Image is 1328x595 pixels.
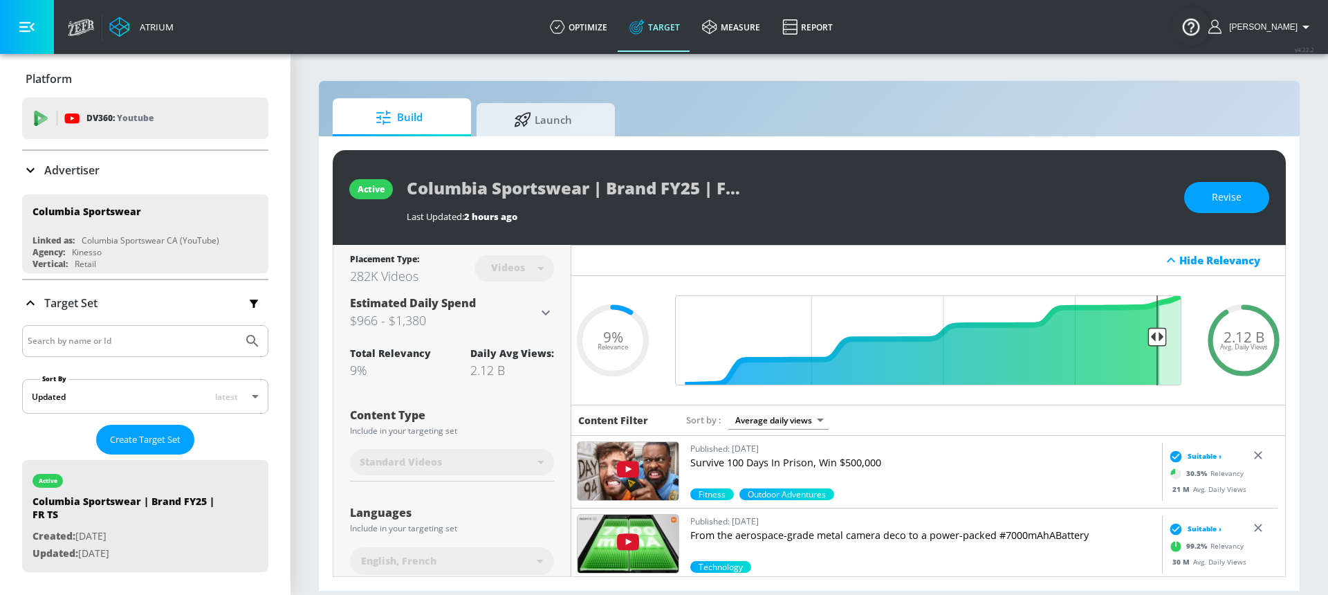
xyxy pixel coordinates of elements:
span: Suitable › [1188,524,1221,534]
span: latest [215,391,238,403]
div: Hide Relevancy [1179,253,1278,267]
span: Updated: [33,547,78,560]
button: Revise [1184,182,1269,213]
div: Kinesso [72,246,102,258]
div: Suitable › [1165,449,1221,463]
div: English, French [350,547,554,575]
div: active [358,183,385,195]
div: Vertical: [33,258,68,270]
div: Relevancy [1165,463,1244,484]
div: Relevancy [1165,535,1244,556]
p: [DATE] [33,528,226,545]
span: Technology [690,561,751,573]
p: DV360: [86,111,154,126]
span: 99.2 % [1186,541,1210,551]
span: Launch [490,103,596,136]
div: Videos [484,262,532,273]
div: Platform [22,59,268,98]
a: Published: [DATE]From the aerospace-grade metal camera deco to a power-packed #7000mAhABattery [690,514,1156,561]
div: Columbia Sportswear | Brand FY25 | FR TS [33,495,226,528]
p: Published: [DATE] [690,514,1156,529]
div: Include in your targeting set [350,524,554,533]
div: activeColumbia Sportswear | Brand FY25 | FR TSCreated:[DATE]Updated:[DATE] [22,460,268,572]
span: Avg. Daily Views [1220,344,1268,351]
span: Outdoor Adventures [739,488,834,500]
p: Target Set [44,295,98,311]
a: Report [771,2,844,52]
div: Target Set [22,280,268,326]
div: Total Relevancy [350,347,431,360]
div: Suitable › [1165,522,1221,535]
a: measure [691,2,771,52]
a: Target [618,2,691,52]
div: Columbia SportswearLinked as:Columbia Sportswear CA (YouTube)Agency:KinessoVertical:Retail [22,194,268,273]
div: Atrium [134,21,174,33]
p: Platform [26,71,72,86]
div: Hide Relevancy [571,245,1285,276]
span: Sort by [686,414,721,426]
div: 30.5% [739,488,834,500]
div: Estimated Daily Spend$966 - $1,380 [350,295,554,330]
p: Advertiser [44,163,100,178]
div: Languages [350,507,554,518]
span: 2.12 B [1224,329,1264,344]
img: 9k1BgnPYA0Q [578,515,679,573]
p: Survive 100 Days In Prison, Win $500,000 [690,456,1156,470]
span: 30.5 % [1186,468,1210,479]
div: 99.2% [690,561,751,573]
span: 2 hours ago [464,210,517,223]
div: Columbia Sportswear CA (YouTube) [82,235,219,246]
p: From the aerospace-grade metal camera deco to a power-packed #7000mAhABattery [690,529,1156,542]
h6: Content Filter [578,414,648,427]
span: Standard Videos [360,455,442,469]
a: Published: [DATE]Survive 100 Days In Prison, Win $500,000 [690,441,1156,488]
span: Relevance [598,344,628,351]
div: Updated [32,391,66,403]
span: Created: [33,529,75,542]
div: Last Updated: [407,210,1170,223]
div: Content Type [350,410,554,421]
span: Create Target Set [110,432,181,448]
span: Suitable › [1188,451,1221,461]
span: 9% [603,329,623,344]
div: Avg. Daily Views [1165,556,1246,567]
span: Fitness [690,488,734,500]
div: Daily Avg Views: [470,347,554,360]
span: English, French [361,554,436,568]
div: Columbia Sportswear [33,205,141,218]
div: 9% [350,362,431,378]
span: 21 M [1172,484,1193,493]
div: DV360: Youtube [22,98,268,139]
span: v 4.22.2 [1295,46,1314,53]
div: 282K Videos [350,268,419,284]
input: Search by name or Id [28,332,237,350]
div: 30.5% [690,488,734,500]
a: optimize [539,2,618,52]
div: Advertiser [22,151,268,190]
div: Placement Type: [350,253,419,268]
div: 2.12 B [470,362,554,378]
span: Build [347,101,452,134]
a: Atrium [109,17,174,37]
div: Average daily views [728,411,829,430]
span: login as: harvir.chahal@zefr.com [1224,22,1298,32]
div: Agency: [33,246,65,258]
div: Retail [75,258,96,270]
p: Youtube [117,111,154,125]
h3: $966 - $1,380 [350,311,537,330]
span: Revise [1212,189,1242,206]
button: [PERSON_NAME] [1208,19,1314,35]
span: Estimated Daily Spend [350,295,476,311]
div: Linked as: [33,235,75,246]
input: Final Threshold [668,295,1188,385]
p: [DATE] [33,545,226,562]
img: TDv56whosPQ [578,442,679,500]
div: active [39,477,57,484]
span: 30 M [1172,556,1193,566]
div: Include in your targeting set [350,427,554,435]
div: Avg. Daily Views [1165,484,1246,494]
button: Create Target Set [96,425,194,455]
label: Sort By [39,374,69,383]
